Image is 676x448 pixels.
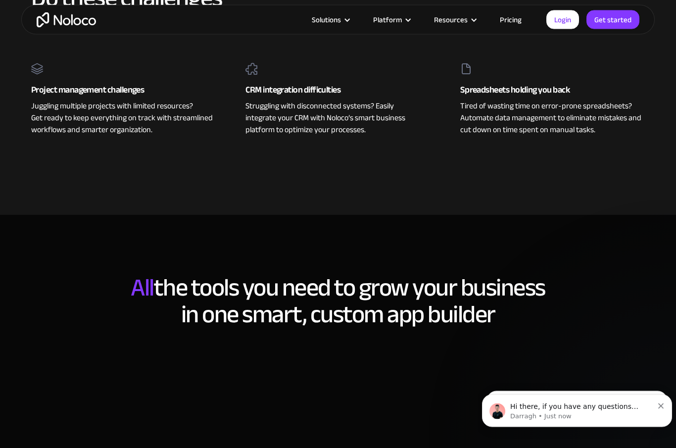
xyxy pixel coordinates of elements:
div: Struggling with disconnected systems? Easily integrate your CRM with Noloco’s smart business plat... [245,98,430,136]
a: home [37,12,96,28]
div: Spreadsheets holding you back [460,83,645,98]
div: CRM integration difficulties [245,83,430,98]
a: Pricing [487,13,534,26]
span: All [131,265,154,311]
div: Resources [422,13,487,26]
iframe: Intercom notifications message [478,374,676,443]
h2: the tools you need to grow your business in one smart, custom app builder [31,275,645,328]
div: Project management challenges [31,83,216,98]
div: Juggling multiple projects with limited resources? Get ready to keep everything on track with str... [31,98,216,136]
div: Resources [434,13,468,26]
div: Platform [373,13,402,26]
div: Tired of wasting time on error-prone spreadsheets? Automate data management to eliminate mistakes... [460,98,645,136]
div: Solutions [312,13,341,26]
a: Login [546,10,579,29]
div: Solutions [299,13,361,26]
a: Get started [586,10,639,29]
div: Platform [361,13,422,26]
